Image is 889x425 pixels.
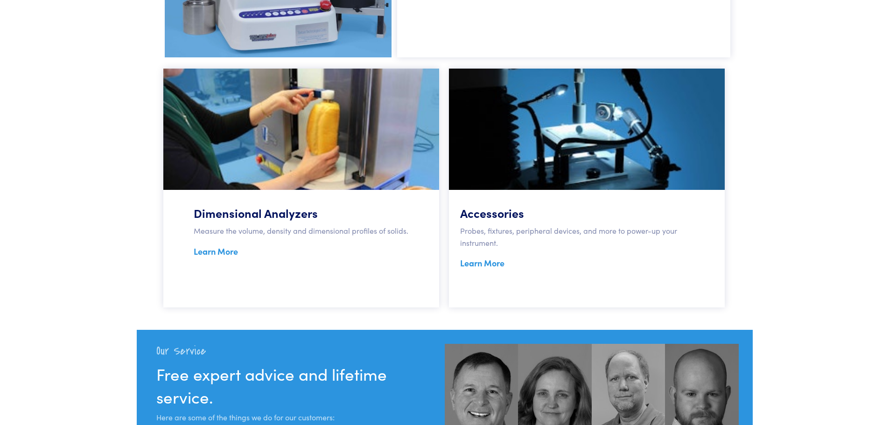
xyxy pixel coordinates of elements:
[449,69,725,190] img: video-capture-system-lighting-tablet-2.jpg
[194,245,238,257] a: Learn More
[163,69,439,190] img: volscan-demo-2.jpg
[460,205,714,221] h5: Accessories
[194,225,408,237] p: Measure the volume, density and dimensional profiles of solids.
[460,225,714,249] p: Probes, fixtures, peripheral devices, and more to power-up your instrument.
[156,362,439,408] h3: Free expert advice and lifetime service.
[156,411,439,424] p: Here are some of the things we do for our customers:
[156,344,439,358] h2: Our Service
[194,205,408,221] h5: Dimensional Analyzers
[460,257,504,269] a: Learn More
